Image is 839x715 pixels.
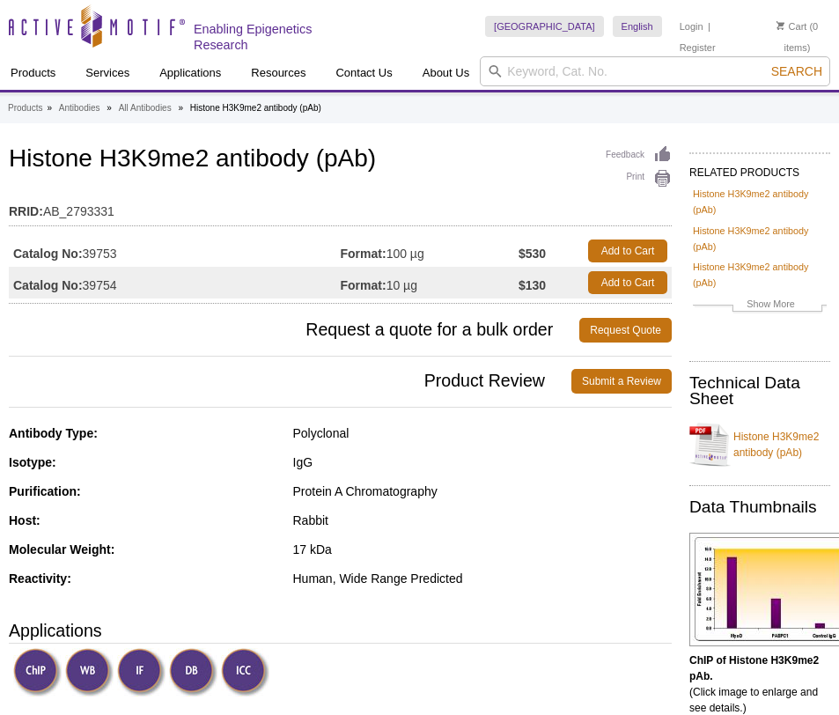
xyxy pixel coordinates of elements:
div: Rabbit [293,512,672,528]
div: Human, Wide Range Predicted [293,571,672,586]
strong: Isotype: [9,455,56,469]
strong: Molecular Weight: [9,542,114,557]
h3: Applications [9,617,672,644]
a: Antibodies [59,100,100,116]
img: Immunofluorescence Validated [117,648,166,697]
div: 17 kDa [293,542,672,557]
h2: RELATED PRODUCTS [689,152,830,184]
img: Your Cart [776,21,784,30]
li: » [107,103,112,113]
a: English [613,16,662,37]
li: » [178,103,183,113]
td: 39754 [9,267,341,299]
strong: Host: [9,513,40,527]
h2: Data Thumbnails [689,499,830,515]
h1: Histone H3K9me2 antibody (pAb) [9,145,672,175]
button: Search [766,63,828,79]
a: About Us [412,56,480,90]
td: AB_2793331 [9,193,672,221]
div: Protein A Chromatography [293,483,672,499]
a: Login [680,20,703,33]
a: Histone H3K9me2 antibody (pAb) [689,418,830,471]
a: Applications [149,56,232,90]
div: IgG [293,454,672,470]
a: Products [8,100,42,116]
td: 10 µg [341,267,519,299]
strong: $530 [519,246,546,262]
a: Submit a Review [571,369,672,394]
span: Request a quote for a bulk order [9,318,579,343]
strong: Catalog No: [13,246,83,262]
span: Product Review [9,369,571,394]
a: Request Quote [579,318,672,343]
strong: Antibody Type: [9,426,98,440]
a: Add to Cart [588,271,667,294]
a: Register [680,41,716,54]
h2: Technical Data Sheet [689,375,830,407]
strong: Catalog No: [13,277,83,293]
img: Western Blot Validated [65,648,114,697]
li: (0 items) [764,16,830,58]
a: Print [606,169,672,188]
strong: Reactivity: [9,571,71,586]
b: ChIP of Histone H3K9me2 pAb. [689,654,819,682]
a: Contact Us [325,56,402,90]
li: » [47,103,52,113]
a: Show More [693,296,827,316]
td: 39753 [9,235,341,267]
span: Search [771,64,822,78]
a: Cart [776,20,807,33]
strong: RRID: [9,203,43,219]
img: Dot Blot Validated [169,648,217,697]
a: Feedback [606,145,672,165]
strong: Format: [341,277,386,293]
a: Add to Cart [588,240,667,262]
a: [GEOGRAPHIC_DATA] [485,16,604,37]
strong: Format: [341,246,386,262]
h2: Enabling Epigenetics Research [194,21,360,53]
a: Histone H3K9me2 antibody (pAb) [693,223,827,254]
input: Keyword, Cat. No. [480,56,830,86]
strong: $130 [519,277,546,293]
a: All Antibodies [119,100,172,116]
a: Services [75,56,140,90]
img: Immunocytochemistry Validated [221,648,269,697]
td: 100 µg [341,235,519,267]
li: | [708,16,710,37]
a: Resources [240,56,316,90]
img: ChIP Validated [13,648,62,697]
li: Histone H3K9me2 antibody (pAb) [190,103,321,113]
a: Histone H3K9me2 antibody (pAb) [693,259,827,291]
a: Histone H3K9me2 antibody (pAb) [693,186,827,217]
div: Polyclonal [293,425,672,441]
strong: Purification: [9,484,81,498]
